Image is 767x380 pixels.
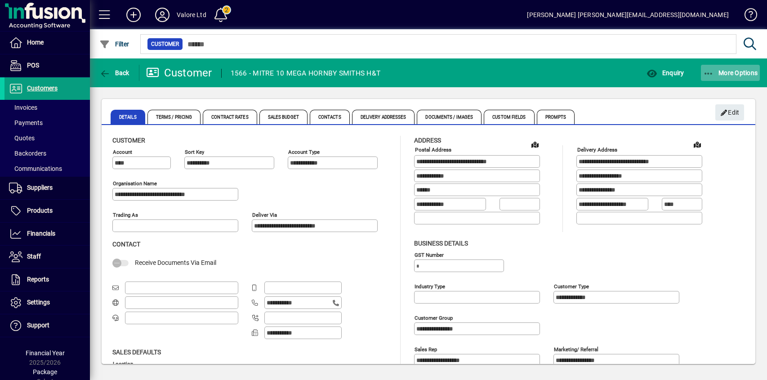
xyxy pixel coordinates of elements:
[111,110,145,124] span: Details
[148,7,177,23] button: Profile
[259,110,308,124] span: Sales Budget
[135,259,216,266] span: Receive Documents Via Email
[484,110,534,124] span: Custom Fields
[112,241,140,248] span: Contact
[119,7,148,23] button: Add
[27,85,58,92] span: Customers
[738,2,756,31] a: Knowledge Base
[4,130,90,146] a: Quotes
[27,276,49,283] span: Reports
[415,251,444,258] mat-label: GST Number
[147,110,201,124] span: Terms / Pricing
[414,240,468,247] span: Business details
[647,69,684,76] span: Enquiry
[9,165,62,172] span: Communications
[4,200,90,222] a: Products
[415,283,445,289] mat-label: Industry type
[151,40,179,49] span: Customer
[417,110,482,124] span: Documents / Images
[528,137,542,152] a: View on map
[4,246,90,268] a: Staff
[113,360,133,367] mat-label: Location
[4,268,90,291] a: Reports
[4,291,90,314] a: Settings
[27,39,44,46] span: Home
[9,134,35,142] span: Quotes
[644,65,686,81] button: Enquiry
[9,104,37,111] span: Invoices
[252,212,277,218] mat-label: Deliver via
[4,54,90,77] a: POS
[9,150,46,157] span: Backorders
[27,253,41,260] span: Staff
[99,69,129,76] span: Back
[177,8,206,22] div: Valore Ltd
[97,65,132,81] button: Back
[352,110,415,124] span: Delivery Addresses
[97,36,132,52] button: Filter
[27,62,39,69] span: POS
[288,149,320,155] mat-label: Account Type
[527,8,729,22] div: [PERSON_NAME] [PERSON_NAME][EMAIL_ADDRESS][DOMAIN_NAME]
[310,110,350,124] span: Contacts
[112,349,161,356] span: Sales defaults
[4,100,90,115] a: Invoices
[27,184,53,191] span: Suppliers
[112,137,145,144] span: Customer
[113,180,157,187] mat-label: Organisation name
[33,368,57,376] span: Package
[113,212,138,218] mat-label: Trading as
[185,149,204,155] mat-label: Sort key
[554,346,598,352] mat-label: Marketing/ Referral
[27,299,50,306] span: Settings
[537,110,575,124] span: Prompts
[27,207,53,214] span: Products
[4,314,90,337] a: Support
[4,115,90,130] a: Payments
[703,69,758,76] span: More Options
[4,177,90,199] a: Suppliers
[113,149,132,155] mat-label: Account
[4,161,90,176] a: Communications
[415,314,453,321] mat-label: Customer group
[27,322,49,329] span: Support
[26,349,65,357] span: Financial Year
[720,105,740,120] span: Edit
[4,31,90,54] a: Home
[27,230,55,237] span: Financials
[146,66,212,80] div: Customer
[203,110,257,124] span: Contract Rates
[90,65,139,81] app-page-header-button: Back
[99,40,129,48] span: Filter
[4,146,90,161] a: Backorders
[554,283,589,289] mat-label: Customer type
[415,346,437,352] mat-label: Sales rep
[4,223,90,245] a: Financials
[231,66,381,80] div: 1566 - MITRE 10 MEGA HORNBY SMITHS H&T
[715,104,744,121] button: Edit
[701,65,760,81] button: More Options
[9,119,43,126] span: Payments
[690,137,705,152] a: View on map
[414,137,441,144] span: Address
